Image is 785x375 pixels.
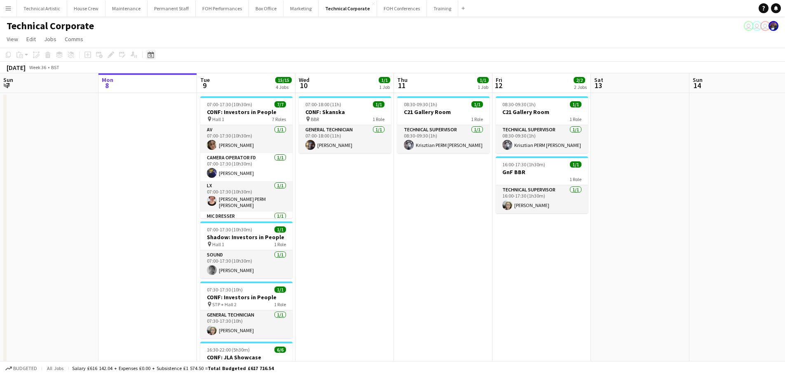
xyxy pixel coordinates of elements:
[200,108,293,116] h3: CONF: Investors in People
[377,0,427,16] button: FOH Conferences
[299,108,391,116] h3: CONF: Skanska
[207,286,243,293] span: 07:30-17:30 (10h)
[284,0,319,16] button: Marketing
[200,221,293,278] app-job-card: 07:00-17:30 (10h30m)1/1Shadow: Investors in People Hall 11 RoleSound1/107:00-17:30 (10h30m)[PERSO...
[760,21,770,31] app-user-avatar: Liveforce Admin
[570,101,581,107] span: 1/1
[44,35,56,43] span: Jobs
[200,282,293,338] app-job-card: 07:30-17:30 (10h)1/1CONF: Investors in People STP + Hall 21 RoleGeneral Technician1/107:30-17:30 ...
[200,293,293,301] h3: CONF: Investors in People
[208,365,274,371] span: Total Budgeted £617 716.54
[207,347,250,353] span: 16:30-22:00 (5h30m)
[102,76,113,84] span: Mon
[200,76,210,84] span: Tue
[199,81,210,90] span: 9
[594,76,603,84] span: Sat
[396,81,408,90] span: 11
[379,77,390,83] span: 1/1
[593,81,603,90] span: 13
[274,347,286,353] span: 6/6
[200,153,293,181] app-card-role: Camera Operator FD1/107:00-17:30 (10h30m)[PERSON_NAME]
[67,0,105,16] button: House Crew
[51,64,59,70] div: BST
[496,108,588,116] h3: C21 Gallery Room
[207,226,252,233] span: 07:00-17:30 (10h30m)
[274,286,286,293] span: 1/1
[2,81,13,90] span: 7
[61,34,87,44] a: Comms
[397,96,490,153] app-job-card: 08:30-09:30 (1h)1/1C21 Gallery Room1 RoleTechnical Supervisor1/108:30-09:30 (1h)Krisztian PERM [P...
[494,81,502,90] span: 12
[200,125,293,153] app-card-role: AV1/107:00-17:30 (10h30m)[PERSON_NAME]
[373,116,384,122] span: 1 Role
[496,96,588,153] app-job-card: 08:30-09:30 (1h)1/1C21 Gallery Room1 RoleTechnical Supervisor1/108:30-09:30 (1h)Krisztian PERM [P...
[397,76,408,84] span: Thu
[27,64,48,70] span: Week 36
[397,125,490,153] app-card-role: Technical Supervisor1/108:30-09:30 (1h)Krisztian PERM [PERSON_NAME]
[148,0,196,16] button: Permanent Staff
[569,116,581,122] span: 1 Role
[574,84,587,90] div: 2 Jobs
[744,21,754,31] app-user-avatar: Vaida Pikzirne
[478,84,488,90] div: 1 Job
[691,81,703,90] span: 14
[4,364,38,373] button: Budgeted
[207,101,252,107] span: 07:00-17:30 (10h30m)
[200,310,293,338] app-card-role: General Technician1/107:30-17:30 (10h)[PERSON_NAME]
[272,116,286,122] span: 7 Roles
[105,0,148,16] button: Maintenance
[200,233,293,241] h3: Shadow: Investors in People
[23,34,39,44] a: Edit
[13,366,37,371] span: Budgeted
[274,301,286,307] span: 1 Role
[41,34,60,44] a: Jobs
[305,101,341,107] span: 07:00-18:00 (11h)
[274,241,286,247] span: 1 Role
[7,20,94,32] h1: Technical Corporate
[693,76,703,84] span: Sun
[45,365,65,371] span: All jobs
[200,181,293,212] app-card-role: LX1/107:00-17:30 (10h30m)[PERSON_NAME] PERM [PERSON_NAME]
[249,0,284,16] button: Box Office
[299,76,309,84] span: Wed
[274,226,286,233] span: 1/1
[502,161,545,168] span: 16:00-17:30 (1h30m)
[200,354,293,361] h3: CONF: JLA Showcase
[276,84,291,90] div: 4 Jobs
[274,101,286,107] span: 7/7
[397,108,490,116] h3: C21 Gallery Room
[7,35,18,43] span: View
[200,96,293,218] app-job-card: 07:00-17:30 (10h30m)7/7CONF: Investors in People Hall 17 RolesAV1/107:00-17:30 (10h30m)[PERSON_NA...
[496,125,588,153] app-card-role: Technical Supervisor1/108:30-09:30 (1h)Krisztian PERM [PERSON_NAME]
[752,21,762,31] app-user-avatar: Liveforce Admin
[3,76,13,84] span: Sun
[200,250,293,278] app-card-role: Sound1/107:00-17:30 (10h30m)[PERSON_NAME]
[574,77,585,83] span: 2/2
[275,77,292,83] span: 15/15
[299,96,391,153] app-job-card: 07:00-18:00 (11h)1/1CONF: Skanska BBR1 RoleGeneral Technician1/107:00-18:00 (11h)[PERSON_NAME]
[496,76,502,84] span: Fri
[570,161,581,168] span: 1/1
[298,81,309,90] span: 10
[379,84,390,90] div: 1 Job
[569,176,581,182] span: 1 Role
[196,0,249,16] button: FOH Performances
[101,81,113,90] span: 8
[3,34,21,44] a: View
[471,116,483,122] span: 1 Role
[7,63,26,72] div: [DATE]
[319,0,377,16] button: Technical Corporate
[311,116,319,122] span: BBR
[299,125,391,153] app-card-role: General Technician1/107:00-18:00 (11h)[PERSON_NAME]
[496,156,588,213] app-job-card: 16:00-17:30 (1h30m)1/1GnF BBR1 RoleTechnical Supervisor1/116:00-17:30 (1h30m)[PERSON_NAME]
[200,212,293,240] app-card-role: Mic Dresser1/1
[212,241,224,247] span: Hall 1
[212,116,224,122] span: Hall 1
